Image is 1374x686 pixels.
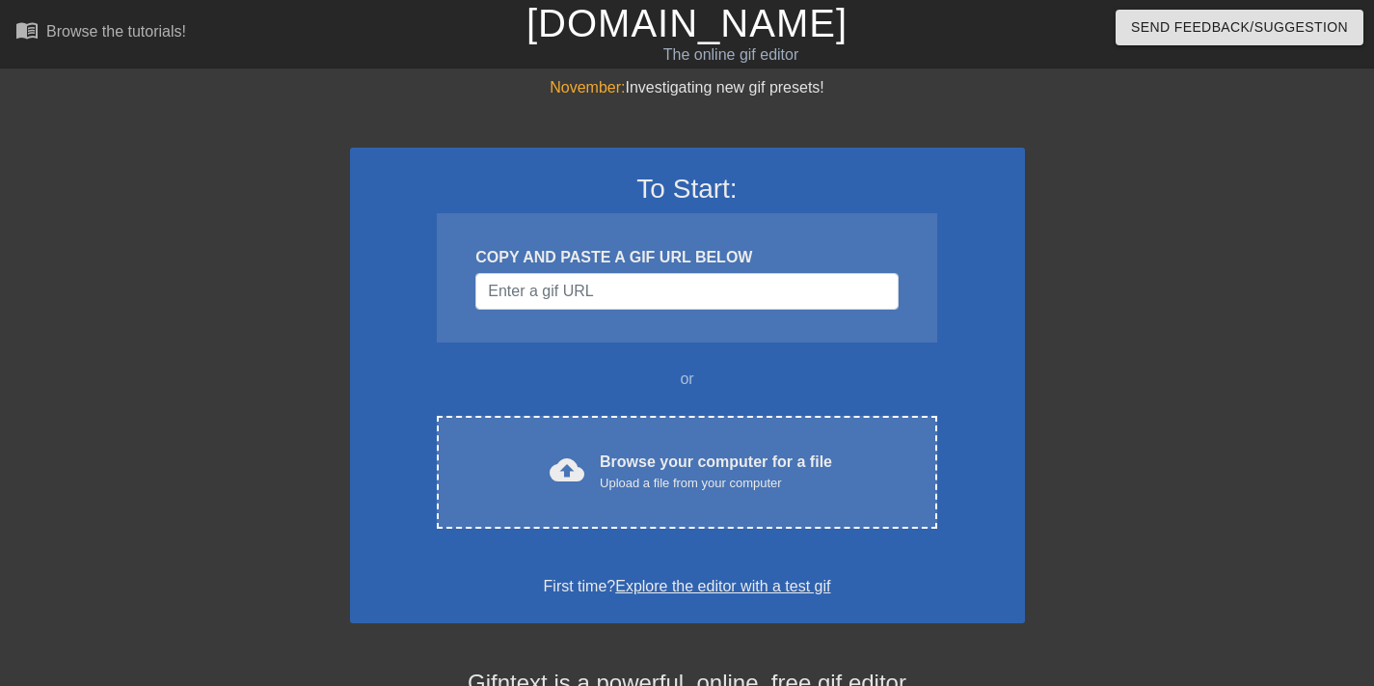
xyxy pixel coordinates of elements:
a: Explore the editor with a test gif [615,578,830,594]
div: The online gif editor [468,43,994,67]
a: Browse the tutorials! [15,18,186,48]
div: COPY AND PASTE A GIF URL BELOW [475,246,898,269]
button: Send Feedback/Suggestion [1116,10,1363,45]
div: Browse your computer for a file [600,451,832,493]
div: Investigating new gif presets! [350,76,1025,99]
span: November: [550,79,625,96]
span: Send Feedback/Suggestion [1131,15,1348,40]
div: Browse the tutorials! [46,23,186,40]
input: Username [475,273,898,310]
h3: To Start: [375,173,1000,206]
div: or [400,368,975,391]
span: cloud_upload [550,453,584,487]
span: menu_book [15,18,39,41]
div: First time? [375,575,1000,598]
a: [DOMAIN_NAME] [526,2,848,44]
div: Upload a file from your computer [600,474,832,493]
